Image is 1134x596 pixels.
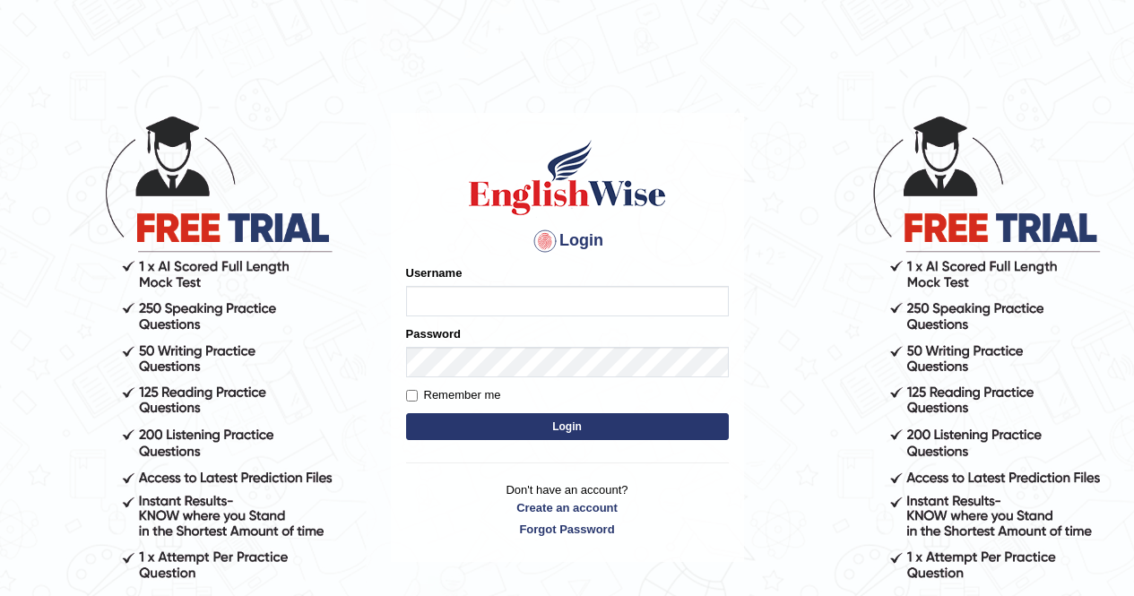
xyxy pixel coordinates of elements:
img: Logo of English Wise sign in for intelligent practice with AI [465,137,670,218]
a: Forgot Password [406,521,729,538]
h4: Login [406,227,729,255]
label: Username [406,264,463,281]
a: Create an account [406,499,729,516]
p: Don't have an account? [406,481,729,537]
input: Remember me [406,390,418,402]
label: Password [406,325,461,342]
label: Remember me [406,386,501,404]
button: Login [406,413,729,440]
